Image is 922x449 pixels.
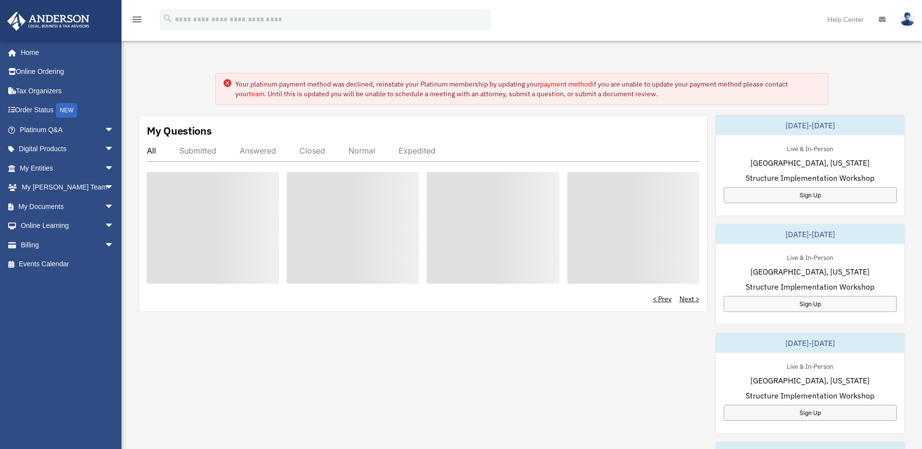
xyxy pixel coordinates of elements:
span: arrow_drop_down [104,216,124,236]
a: Order StatusNEW [7,101,129,121]
a: Online Learningarrow_drop_down [7,216,129,236]
a: Next > [679,294,699,304]
div: All [147,146,156,155]
a: menu [131,17,143,25]
i: menu [131,14,143,25]
a: team [249,89,264,98]
div: Normal [348,146,375,155]
img: Anderson Advisors Platinum Portal [4,12,92,31]
div: Submitted [179,146,216,155]
a: Tax Organizers [7,81,129,101]
div: Your platinum payment method was declined, reinstate your Platinum membership by updating your if... [235,79,820,99]
a: My Entitiesarrow_drop_down [7,158,129,178]
span: arrow_drop_down [104,235,124,255]
a: Sign Up [724,296,897,312]
div: [DATE]-[DATE] [716,333,905,353]
span: arrow_drop_down [104,158,124,178]
div: Live & In-Person [779,143,841,153]
div: Closed [299,146,325,155]
a: My Documentsarrow_drop_down [7,197,129,216]
a: payment method [540,80,592,88]
span: Structure Implementation Workshop [746,172,874,184]
img: User Pic [900,12,915,26]
div: Live & In-Person [779,252,841,262]
span: arrow_drop_down [104,139,124,159]
span: Structure Implementation Workshop [746,281,874,293]
div: [DATE]-[DATE] [716,224,905,244]
a: Digital Productsarrow_drop_down [7,139,129,159]
span: [GEOGRAPHIC_DATA], [US_STATE] [750,157,870,169]
span: [GEOGRAPHIC_DATA], [US_STATE] [750,266,870,277]
span: arrow_drop_down [104,178,124,198]
a: Sign Up [724,187,897,203]
a: Home [7,43,124,62]
div: Answered [240,146,276,155]
div: Live & In-Person [779,361,841,371]
div: Expedited [399,146,435,155]
div: NEW [56,103,77,118]
span: [GEOGRAPHIC_DATA], [US_STATE] [750,375,870,386]
a: Online Ordering [7,62,129,82]
a: Billingarrow_drop_down [7,235,129,255]
span: arrow_drop_down [104,197,124,217]
span: Structure Implementation Workshop [746,390,874,401]
a: Platinum Q&Aarrow_drop_down [7,120,129,139]
a: < Prev [653,294,672,304]
span: arrow_drop_down [104,120,124,140]
a: Events Calendar [7,255,129,274]
a: Sign Up [724,405,897,421]
i: search [162,13,173,24]
a: My [PERSON_NAME] Teamarrow_drop_down [7,178,129,197]
div: [DATE]-[DATE] [716,116,905,135]
div: My Questions [147,123,212,138]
